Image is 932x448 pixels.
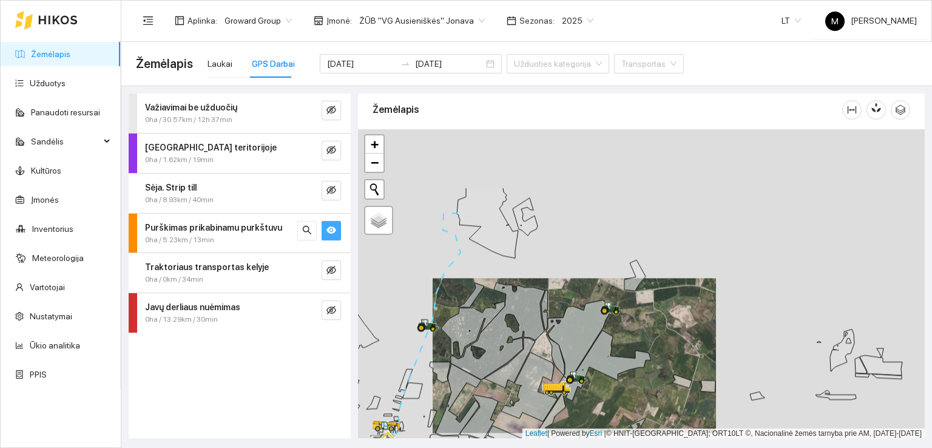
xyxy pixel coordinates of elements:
[322,101,341,120] button: eye-invisible
[562,12,593,30] span: 2025
[365,154,383,172] a: Zoom out
[31,129,100,154] span: Sandėlis
[322,221,341,240] button: eye
[322,181,341,200] button: eye-invisible
[145,302,240,312] strong: Javų derliaus nuėmimas
[145,274,203,285] span: 0ha / 0km / 34min
[365,207,392,234] a: Layers
[365,180,383,199] button: Initiate a new search
[842,100,862,120] button: column-width
[143,15,154,26] span: menu-fold
[519,14,555,27] span: Sezonas :
[145,143,277,152] strong: [GEOGRAPHIC_DATA] teritorijoje
[400,59,410,69] span: swap-right
[843,105,861,115] span: column-width
[30,282,65,292] a: Vartotojai
[175,16,184,25] span: layout
[590,429,603,438] a: Esri
[145,262,269,272] strong: Traktoriaus transportas kelyje
[136,54,193,73] span: Žemėlapis
[326,105,336,117] span: eye-invisible
[129,134,351,173] div: [GEOGRAPHIC_DATA] teritorijoje0ha / 1.62km / 19mineye-invisible
[604,429,606,438] span: |
[129,214,351,253] div: Purškimas prikabinamu purkštuvu0ha / 5.23km / 13minsearcheye
[373,92,842,127] div: Žemėlapis
[30,311,72,321] a: Nustatymai
[145,194,214,206] span: 0ha / 8.93km / 40min
[31,195,59,205] a: Įmonės
[326,225,336,237] span: eye
[145,314,218,325] span: 0ha / 13.29km / 30min
[825,16,917,25] span: [PERSON_NAME]
[31,49,70,59] a: Žemėlapis
[359,12,485,30] span: ŽŪB "VG Ausieniškės" Jonava
[145,183,197,192] strong: Sėja. Strip till
[326,145,336,157] span: eye-invisible
[129,174,351,213] div: Sėja. Strip till0ha / 8.93km / 40mineye-invisible
[371,155,379,170] span: −
[326,14,352,27] span: Įmonė :
[31,107,100,117] a: Panaudoti resursai
[145,114,232,126] span: 0ha / 30.57km / 12h 37min
[32,224,73,234] a: Inventorius
[365,135,383,154] a: Zoom in
[326,305,336,317] span: eye-invisible
[225,12,292,30] span: Groward Group
[129,253,351,293] div: Traktoriaus transportas kelyje0ha / 0km / 34mineye-invisible
[129,293,351,333] div: Javų derliaus nuėmimas0ha / 13.29km / 30mineye-invisible
[297,221,317,240] button: search
[30,78,66,88] a: Užduotys
[136,8,160,33] button: menu-fold
[327,57,396,70] input: Pradžios data
[187,14,217,27] span: Aplinka :
[326,185,336,197] span: eye-invisible
[326,265,336,277] span: eye-invisible
[415,57,484,70] input: Pabaigos data
[145,103,237,112] strong: Važiavimai be užduočių
[400,59,410,69] span: to
[831,12,839,31] span: M
[522,429,925,439] div: | Powered by © HNIT-[GEOGRAPHIC_DATA]; ORT10LT ©, Nacionalinė žemės tarnyba prie AM, [DATE]-[DATE]
[31,166,61,175] a: Kultūros
[507,16,516,25] span: calendar
[145,223,282,232] strong: Purškimas prikabinamu purkštuvu
[322,300,341,320] button: eye-invisible
[525,429,547,438] a: Leaflet
[252,57,295,70] div: GPS Darbai
[322,141,341,160] button: eye-invisible
[145,234,214,246] span: 0ha / 5.23km / 13min
[145,154,214,166] span: 0ha / 1.62km / 19min
[302,225,312,237] span: search
[371,137,379,152] span: +
[30,341,80,350] a: Ūkio analitika
[32,253,84,263] a: Meteorologija
[322,260,341,280] button: eye-invisible
[129,93,351,133] div: Važiavimai be užduočių0ha / 30.57km / 12h 37mineye-invisible
[782,12,801,30] span: LT
[208,57,232,70] div: Laukai
[30,370,47,379] a: PPIS
[314,16,323,25] span: shop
